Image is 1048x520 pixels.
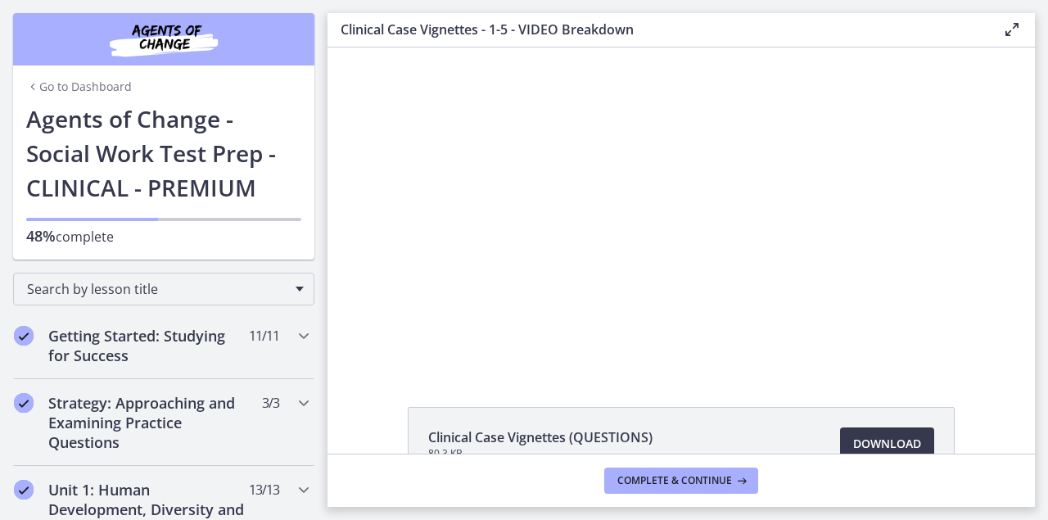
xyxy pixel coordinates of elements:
i: Completed [14,480,34,500]
img: Agents of Change Social Work Test Prep [65,20,262,59]
span: 11 / 11 [249,326,279,346]
span: Complete & continue [617,474,732,487]
h3: Clinical Case Vignettes - 1-5 - VIDEO Breakdown [341,20,976,39]
iframe: Video Lesson [327,47,1035,369]
i: Completed [14,393,34,413]
a: Download [840,427,934,460]
button: Complete & continue [604,468,758,494]
h1: Agents of Change - Social Work Test Prep - CLINICAL - PREMIUM [26,102,301,205]
p: complete [26,226,301,246]
div: Search by lesson title [13,273,314,305]
span: 3 / 3 [262,393,279,413]
a: Go to Dashboard [26,79,132,95]
span: 48% [26,226,56,246]
span: Download [853,434,921,454]
h2: Strategy: Approaching and Examining Practice Questions [48,393,248,452]
h2: Getting Started: Studying for Success [48,326,248,365]
span: 13 / 13 [249,480,279,500]
span: 80.3 KB [428,447,653,460]
span: Clinical Case Vignettes (QUESTIONS) [428,427,653,447]
span: Search by lesson title [27,280,287,298]
i: Completed [14,326,34,346]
